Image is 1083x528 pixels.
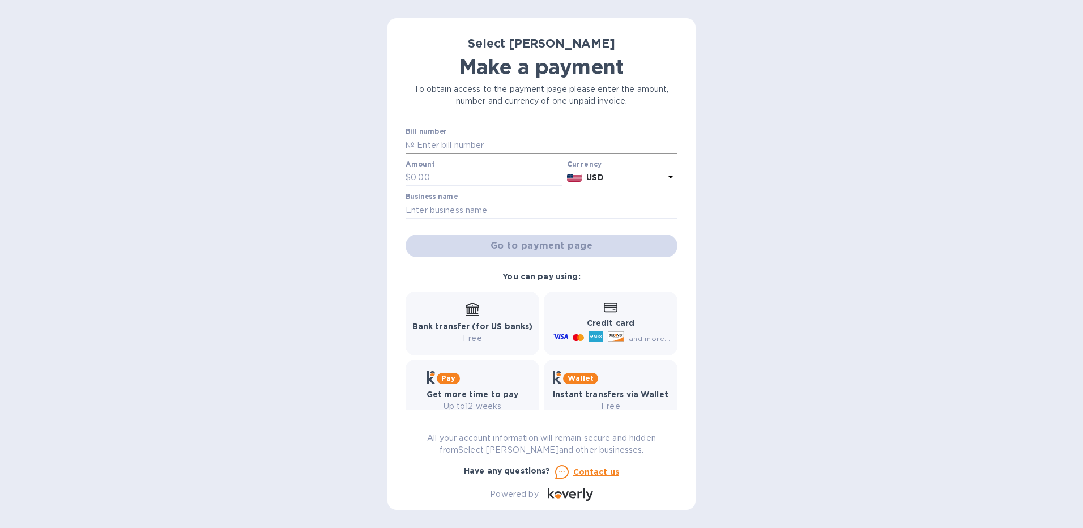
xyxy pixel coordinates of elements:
b: You can pay using: [502,272,580,281]
input: Enter bill number [415,137,677,154]
b: Currency [567,160,602,168]
b: Instant transfers via Wallet [553,390,668,399]
b: Have any questions? [464,466,551,475]
p: To obtain access to the payment page please enter the amount, number and currency of one unpaid i... [406,83,677,107]
p: Powered by [490,488,538,500]
p: Up to 12 weeks [427,401,519,412]
b: Credit card [587,318,634,327]
b: Wallet [568,374,594,382]
input: Enter business name [406,202,677,219]
p: Free [412,333,533,344]
img: USD [567,174,582,182]
label: Business name [406,194,458,201]
b: Select [PERSON_NAME] [468,36,615,50]
p: All your account information will remain secure and hidden from Select [PERSON_NAME] and other bu... [406,432,677,456]
b: USD [586,173,603,182]
h1: Make a payment [406,55,677,79]
u: Contact us [573,467,620,476]
span: and more... [629,334,670,343]
p: Free [553,401,668,412]
b: Get more time to pay [427,390,519,399]
p: № [406,139,415,151]
p: $ [406,172,411,184]
b: Pay [441,374,455,382]
label: Amount [406,161,434,168]
input: 0.00 [411,169,562,186]
b: Bank transfer (for US banks) [412,322,533,331]
label: Bill number [406,129,446,135]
